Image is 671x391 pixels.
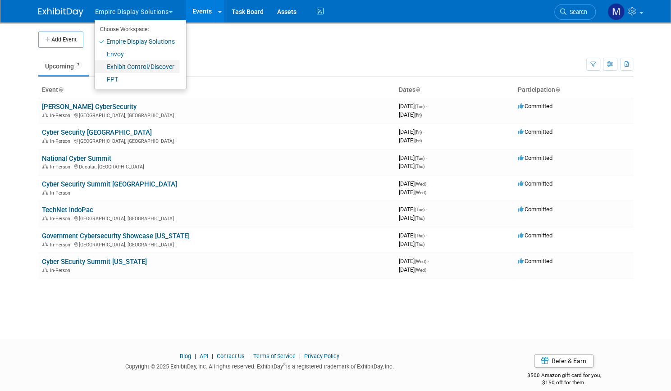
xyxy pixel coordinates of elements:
div: Decatur, [GEOGRAPHIC_DATA] [42,163,392,170]
span: Committed [518,103,552,109]
span: (Wed) [415,182,426,186]
span: (Wed) [415,268,426,273]
img: Matt h [607,3,625,20]
span: | [210,353,215,359]
span: (Tue) [415,156,425,161]
img: In-Person Event [42,113,48,117]
span: Committed [518,206,552,213]
span: - [428,258,429,264]
a: Upcoming7 [38,58,89,75]
a: Blog [180,353,191,359]
span: (Thu) [415,233,425,238]
a: API [200,353,208,359]
a: Refer & Earn [534,354,593,368]
span: (Thu) [415,164,425,169]
div: [GEOGRAPHIC_DATA], [GEOGRAPHIC_DATA] [42,137,392,144]
div: $500 Amazon gift card for you, [494,366,633,386]
span: 7 [74,62,82,68]
a: Terms of Service [253,353,296,359]
a: Sort by Start Date [415,86,420,93]
a: Past200 [91,58,130,75]
span: - [423,128,425,135]
a: Sort by Event Name [58,86,63,93]
a: Sort by Participation Type [555,86,560,93]
span: - [426,103,427,109]
a: Cyber SEcurity Summit [US_STATE] [42,258,147,266]
span: [DATE] [399,111,422,118]
a: Privacy Policy [304,353,339,359]
a: TechNet IndoPac [42,206,93,214]
img: In-Person Event [42,190,48,195]
span: [DATE] [399,155,427,161]
span: | [297,353,303,359]
a: Contact Us [217,353,245,359]
a: FPT [95,73,179,86]
img: In-Person Event [42,164,48,168]
span: (Tue) [415,104,425,109]
a: Exhibit Control/Discover [95,60,179,73]
img: In-Person Event [42,242,48,246]
th: Dates [395,82,514,98]
span: (Thu) [415,242,425,247]
img: In-Person Event [42,138,48,143]
span: In-Person [50,138,73,144]
span: [DATE] [399,241,425,247]
span: In-Person [50,190,73,196]
img: ExhibitDay [38,8,83,17]
span: | [192,353,198,359]
span: (Fri) [415,130,422,135]
a: Government Cybersecurity Showcase [US_STATE] [42,232,190,240]
span: In-Person [50,268,73,273]
span: Committed [518,155,552,161]
span: [DATE] [399,206,427,213]
a: Empire Display Solutions [95,35,179,48]
span: (Fri) [415,138,422,143]
span: (Fri) [415,113,422,118]
span: - [428,180,429,187]
span: [DATE] [399,189,426,195]
a: National Cyber Summit [42,155,111,163]
a: Cyber Security [GEOGRAPHIC_DATA] [42,128,152,136]
span: - [426,155,427,161]
span: [DATE] [399,163,425,169]
span: [DATE] [399,137,422,144]
span: [DATE] [399,214,425,221]
span: In-Person [50,113,73,118]
span: Committed [518,258,552,264]
img: In-Person Event [42,268,48,272]
a: Envoy [95,48,179,60]
span: (Tue) [415,207,425,212]
div: [GEOGRAPHIC_DATA], [GEOGRAPHIC_DATA] [42,214,392,222]
span: - [426,206,427,213]
span: [DATE] [399,258,429,264]
span: In-Person [50,242,73,248]
div: $150 off for them. [494,379,633,386]
span: [DATE] [399,266,426,273]
a: Cyber Security Summit [GEOGRAPHIC_DATA] [42,180,177,188]
div: [GEOGRAPHIC_DATA], [GEOGRAPHIC_DATA] [42,111,392,118]
button: Add Event [38,32,83,48]
span: [DATE] [399,232,427,239]
span: (Wed) [415,190,426,195]
span: [DATE] [399,103,427,109]
span: Committed [518,128,552,135]
span: (Wed) [415,259,426,264]
span: In-Person [50,164,73,170]
li: Choose Workspace: [95,23,179,35]
span: [DATE] [399,128,425,135]
span: | [246,353,252,359]
a: [PERSON_NAME] CyberSecurity [42,103,137,111]
img: In-Person Event [42,216,48,220]
span: Search [566,9,587,15]
span: Committed [518,180,552,187]
span: Committed [518,232,552,239]
span: In-Person [50,216,73,222]
th: Participation [514,82,633,98]
div: [GEOGRAPHIC_DATA], [GEOGRAPHIC_DATA] [42,241,392,248]
sup: ® [283,362,286,367]
span: - [426,232,427,239]
span: (Thu) [415,216,425,221]
th: Event [38,82,395,98]
span: [DATE] [399,180,429,187]
a: Search [554,4,596,20]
